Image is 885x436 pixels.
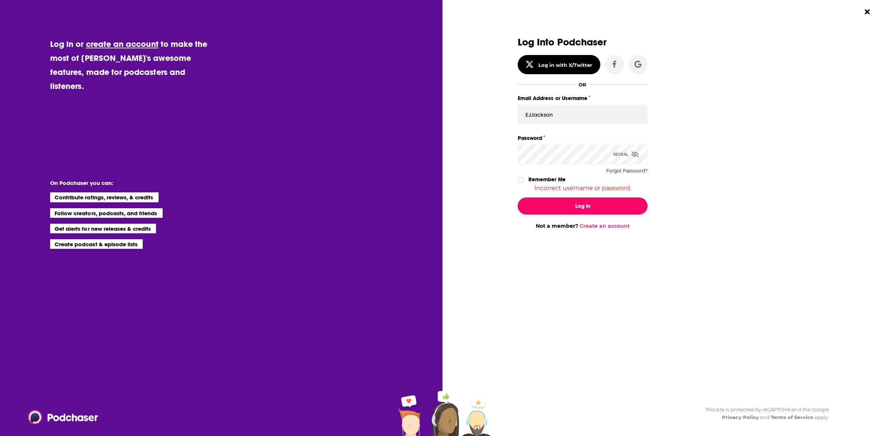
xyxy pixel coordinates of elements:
[699,406,829,421] div: This site is protected by reCAPTCHA and the Google and apply.
[518,223,648,229] div: Not a member?
[518,185,648,192] div: Incorrect username or password.
[518,198,648,214] button: Log In
[86,39,159,49] a: create an account
[518,93,648,103] label: Email Address or Username
[580,223,630,229] a: Create an account
[528,175,566,184] label: Remember Me
[606,168,648,174] button: Forgot Password?
[518,55,600,74] button: Log in with X/Twitter
[50,208,163,218] li: Follow creators, podcasts, and friends
[28,410,93,424] a: Podchaser - Follow, Share and Rate Podcasts
[722,414,759,420] a: Privacy Policy
[50,179,198,186] li: On Podchaser you can:
[538,62,593,68] div: Log in with X/Twitter
[613,144,639,164] div: Reveal
[518,104,648,124] input: Email Address or Username
[50,239,143,249] li: Create podcast & episode lists
[518,37,648,48] h3: Log Into Podchaser
[28,410,99,424] img: Podchaser - Follow, Share and Rate Podcasts
[50,224,156,233] li: Get alerts for new releases & credits
[860,5,874,19] button: Close Button
[50,192,159,202] li: Contribute ratings, reviews, & credits
[518,133,648,143] label: Password
[579,82,586,87] div: OR
[771,414,813,420] a: Terms of Service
